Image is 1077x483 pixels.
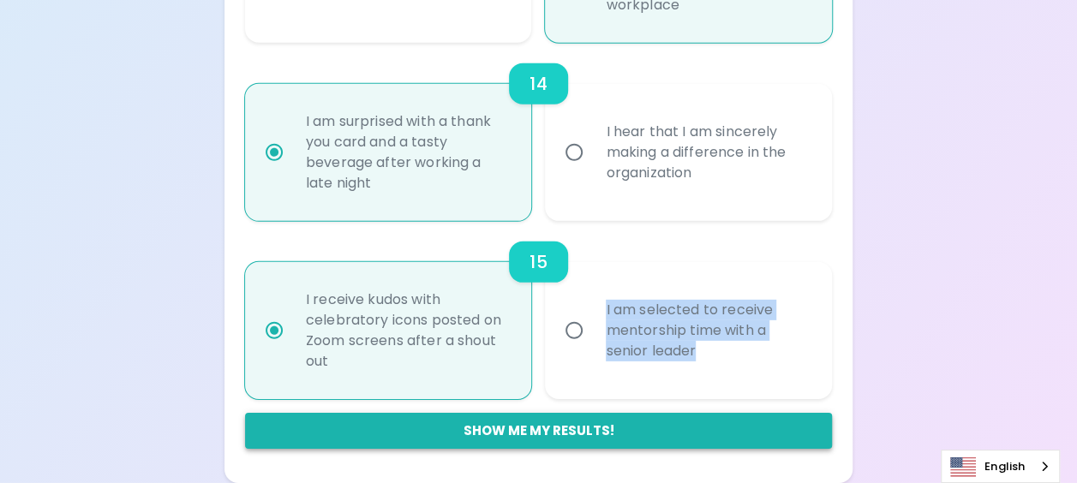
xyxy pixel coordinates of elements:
[530,70,547,98] h6: 14
[530,248,547,276] h6: 15
[941,450,1060,483] div: Language
[292,91,523,214] div: I am surprised with a thank you card and a tasty beverage after working a late night
[245,413,832,449] button: Show me my results!
[292,269,523,392] div: I receive kudos with celebratory icons posted on Zoom screens after a shout out
[942,450,1059,482] a: English
[592,279,823,382] div: I am selected to receive mentorship time with a senior leader
[245,221,832,399] div: choice-group-check
[941,450,1060,483] aside: Language selected: English
[245,43,832,221] div: choice-group-check
[592,101,823,204] div: I hear that I am sincerely making a difference in the organization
